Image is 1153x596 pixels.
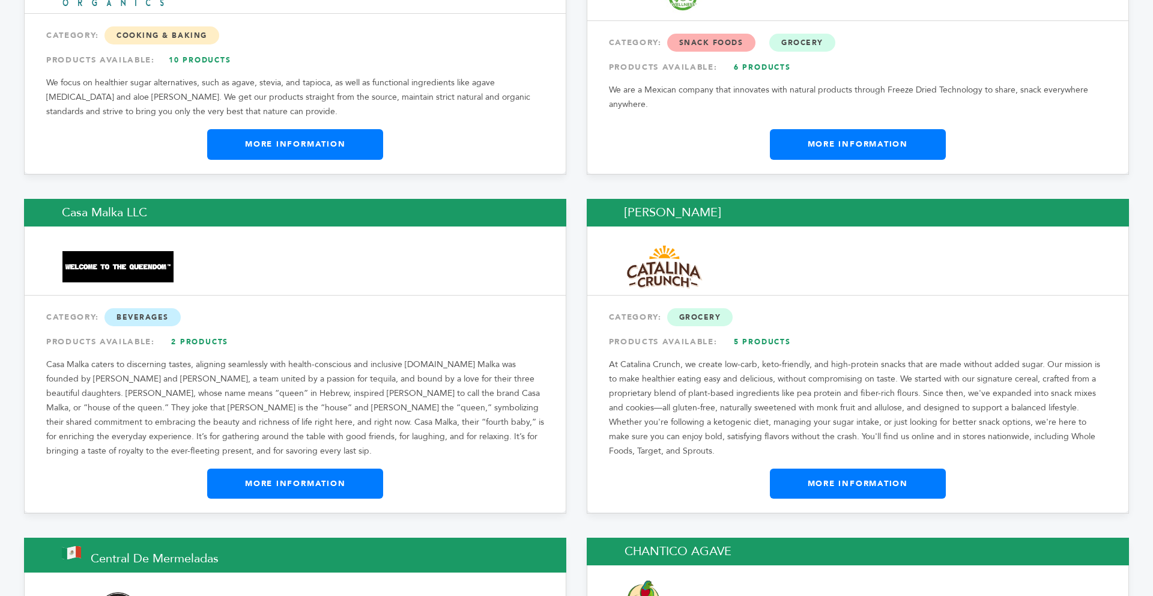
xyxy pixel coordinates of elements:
a: 10 Products [158,49,242,71]
a: More Information [770,129,946,159]
div: CATEGORY: [46,306,544,328]
span: Grocery [769,34,835,52]
h2: Central de Mermeladas [24,538,566,573]
p: Casa Malka caters to discerning tastes, aligning seamlessly with health-conscious and inclusive [... [46,357,544,458]
p: We are a Mexican company that innovates with natural products through Freeze Dried Technology to ... [609,83,1107,112]
img: This brand is from Mexico (MX) [62,546,81,559]
a: More Information [770,469,946,499]
div: CATEGORY: [609,306,1107,328]
span: Grocery [667,308,733,326]
div: PRODUCTS AVAILABLE: [609,56,1107,78]
div: PRODUCTS AVAILABLE: [46,331,544,353]
a: 6 Products [720,56,804,78]
span: Beverages [104,308,181,326]
h2: Casa Malka LLC [24,199,566,227]
img: Casa Malka LLC [62,251,174,283]
div: CATEGORY: [609,32,1107,53]
p: At Catalina Crunch, we create low-carb, keto-friendly, and high-protein snacks that are made with... [609,357,1107,458]
h2: [PERSON_NAME] [587,199,1129,227]
span: Cooking & Baking [104,26,219,44]
h2: CHANTICO AGAVE [587,538,1129,565]
a: More Information [207,129,383,159]
img: Catalina Snacks [625,242,704,293]
div: PRODUCTS AVAILABLE: [609,331,1107,353]
div: CATEGORY: [46,25,544,46]
p: We focus on healthier sugar alternatives, such as agave, stevia, and tapioca, as well as function... [46,76,544,119]
a: More Information [207,469,383,499]
div: PRODUCTS AVAILABLE: [46,49,544,71]
span: Snack Foods [667,34,755,52]
a: 5 Products [720,331,804,353]
a: 2 Products [158,331,242,353]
